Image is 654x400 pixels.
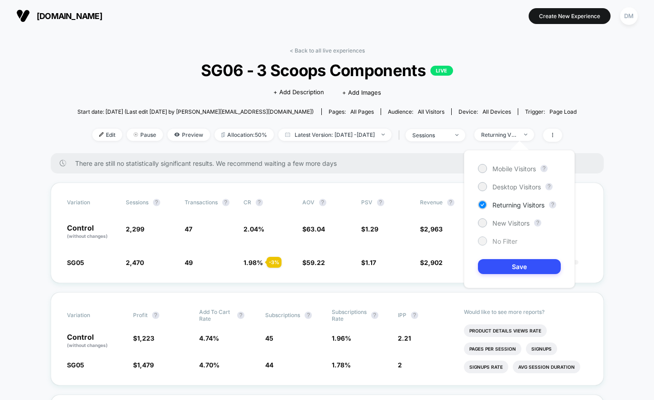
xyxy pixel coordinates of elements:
[513,361,580,373] li: Avg Session Duration
[37,11,102,21] span: [DOMAIN_NAME]
[365,259,376,266] span: 1.17
[424,259,443,266] span: 2,902
[237,312,244,319] button: ?
[371,312,378,319] button: ?
[464,342,521,355] li: Pages Per Session
[525,108,577,115] div: Trigger:
[329,108,374,115] div: Pages:
[478,259,561,274] button: Save
[424,225,443,233] span: 2,963
[102,61,552,80] span: SG06 - 3 Scoops Components
[350,108,374,115] span: all pages
[267,257,282,268] div: - 3 %
[396,129,406,142] span: |
[278,129,391,141] span: Latest Version: [DATE] - [DATE]
[67,233,108,239] span: (without changes)
[361,199,372,206] span: PSV
[133,361,154,369] span: $
[302,199,315,206] span: AOV
[420,199,443,206] span: Revenue
[398,334,411,342] span: 2.21
[75,159,586,167] span: There are still no statistically significant results. We recommend waiting a few more days
[67,224,117,240] p: Control
[221,132,225,137] img: rebalance
[137,334,154,342] span: 1,223
[447,199,454,206] button: ?
[126,259,144,266] span: 2,470
[492,183,541,191] span: Desktop Visitors
[420,225,443,233] span: $
[524,134,527,135] img: end
[243,199,251,206] span: CR
[14,9,105,23] button: [DOMAIN_NAME]
[185,259,193,266] span: 49
[199,361,220,369] span: 4.70 %
[273,88,324,97] span: + Add Description
[412,132,449,139] div: sessions
[199,308,233,322] span: Add To Cart Rate
[67,199,117,206] span: Variation
[167,129,210,141] span: Preview
[215,129,274,141] span: Allocation: 50%
[361,225,378,233] span: $
[342,89,381,96] span: + Add Images
[290,47,365,54] a: < Back to all live experiences
[243,225,264,233] span: 2.04 %
[92,129,122,141] span: Edit
[534,219,541,227] button: ?
[361,259,376,266] span: $
[620,7,638,25] div: DM
[67,342,108,348] span: (without changes)
[455,134,458,136] img: end
[526,342,557,355] li: Signups
[256,199,263,206] button: ?
[126,199,148,206] span: Sessions
[451,108,518,115] span: Device:
[481,131,517,138] div: Returning Visitors
[482,108,511,115] span: all devices
[492,219,530,227] span: New Visitors
[243,259,263,266] span: 1.98 %
[398,361,402,369] span: 2
[153,199,160,206] button: ?
[418,108,444,115] span: All Visitors
[185,225,192,233] span: 47
[529,8,611,24] button: Create New Experience
[305,312,312,319] button: ?
[377,199,384,206] button: ?
[133,334,154,342] span: $
[319,199,326,206] button: ?
[265,361,273,369] span: 44
[549,201,556,208] button: ?
[617,7,640,25] button: DM
[67,361,84,369] span: SG05
[398,312,406,318] span: IPP
[199,334,219,342] span: 4.74 %
[67,333,124,349] p: Control
[265,334,273,342] span: 45
[411,312,418,319] button: ?
[67,259,84,266] span: SG05
[222,199,229,206] button: ?
[16,9,30,23] img: Visually logo
[464,361,508,373] li: Signups Rate
[77,108,314,115] span: Start date: [DATE] (Last edit [DATE] by [PERSON_NAME][EMAIL_ADDRESS][DOMAIN_NAME])
[420,259,443,266] span: $
[492,201,544,209] span: Returning Visitors
[306,225,325,233] span: 63.04
[126,225,144,233] span: 2,299
[464,324,547,337] li: Product Details Views Rate
[302,259,325,266] span: $
[492,165,536,173] span: Mobile Visitors
[492,237,517,245] span: No Filter
[133,312,148,318] span: Profit
[430,66,453,76] p: LIVE
[365,225,378,233] span: 1.29
[302,225,325,233] span: $
[382,134,385,135] img: end
[67,308,117,322] span: Variation
[388,108,444,115] div: Audience:
[332,361,351,369] span: 1.78 %
[127,129,163,141] span: Pause
[549,108,577,115] span: Page Load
